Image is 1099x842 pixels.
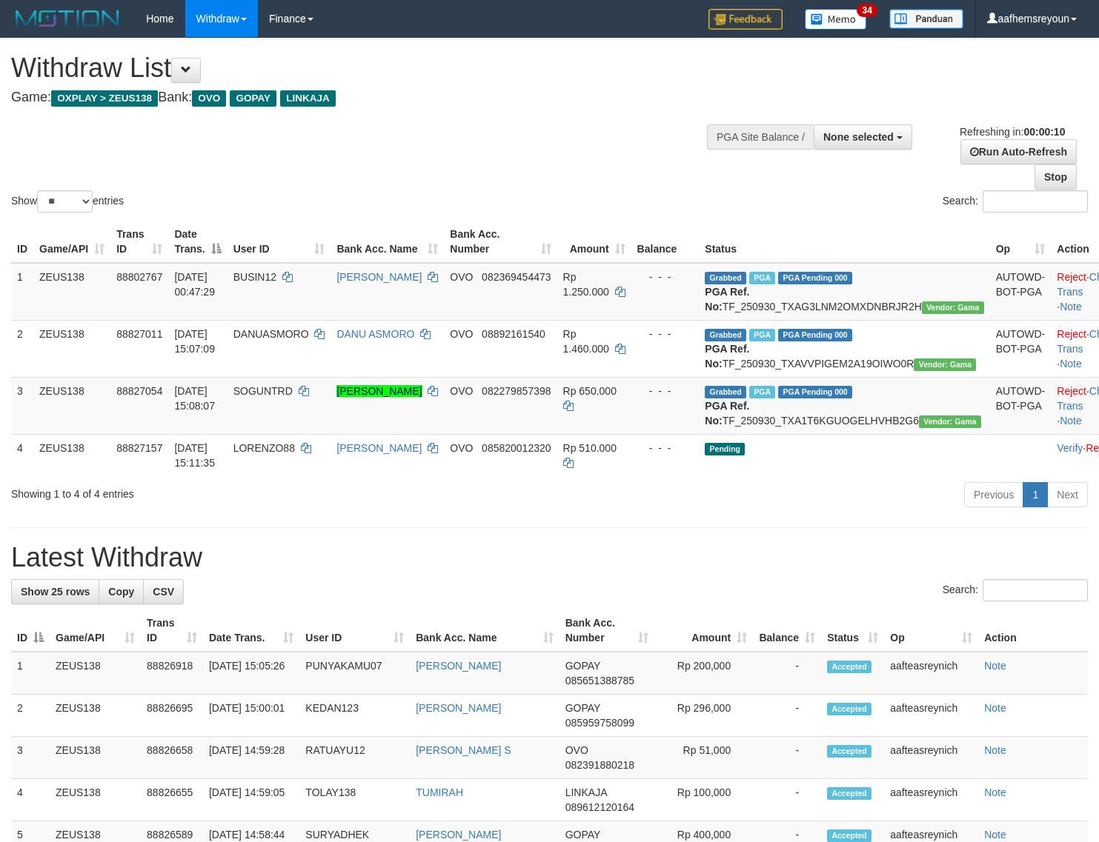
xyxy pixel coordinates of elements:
span: Grabbed [705,329,746,341]
a: 1 [1023,482,1048,507]
span: [DATE] 00:47:29 [174,271,215,298]
span: 34 [857,4,877,17]
th: Action [978,609,1088,652]
td: ZEUS138 [33,434,110,476]
th: Amount: activate to sort column ascending [654,609,753,652]
span: OVO [450,442,473,454]
b: PGA Ref. No: [705,343,749,370]
th: Date Trans.: activate to sort column ascending [203,609,299,652]
td: Rp 100,000 [654,779,753,821]
h4: Game: Bank: [11,90,718,105]
a: Note [1060,301,1082,313]
span: Pending [705,443,745,455]
span: BUSIN12 [233,271,276,283]
th: Bank Acc. Number: activate to sort column ascending [444,221,557,263]
span: Copy 085959758099 to clipboard [565,717,634,729]
a: Reject [1057,385,1086,397]
span: Copy 085820012320 to clipboard [482,442,551,454]
span: 88827054 [116,385,162,397]
span: PGA Pending [778,386,852,398]
span: Accepted [827,661,871,673]
div: PGA Site Balance / [707,124,814,150]
div: - - - [637,327,694,341]
td: 88826655 [141,779,203,821]
span: Marked by aafnoeunsreypich [749,386,775,398]
span: OVO [565,744,588,756]
span: Refreshing in: [960,126,1065,138]
span: LINKAJA [280,90,336,107]
span: Rp 510.000 [563,442,617,454]
td: [DATE] 15:00:01 [203,695,299,737]
th: Balance [631,221,700,263]
input: Search: [983,579,1088,601]
a: TUMIRAH [416,786,463,798]
span: Accepted [827,745,871,758]
td: aafteasreynich [884,779,978,821]
td: TOLAY138 [299,779,410,821]
td: 4 [11,779,50,821]
div: - - - [637,384,694,398]
a: [PERSON_NAME] [416,829,501,841]
td: ZEUS138 [33,377,110,434]
td: aafteasreynich [884,652,978,695]
span: Marked by aafnoeunsreypich [749,329,775,341]
a: [PERSON_NAME] S [416,744,511,756]
span: Accepted [827,829,871,842]
img: MOTION_logo.png [11,7,124,30]
span: OVO [450,271,473,283]
b: PGA Ref. No: [705,400,749,427]
th: Op: activate to sort column ascending [990,221,1052,263]
td: 88826658 [141,737,203,779]
a: [PERSON_NAME] [336,442,422,454]
td: 4 [11,434,33,476]
td: Rp 296,000 [654,695,753,737]
td: RATUAYU12 [299,737,410,779]
td: - [753,779,821,821]
span: Accepted [827,787,871,800]
th: User ID: activate to sort column ascending [228,221,331,263]
span: GOPAY [565,702,600,714]
td: ZEUS138 [50,779,141,821]
td: AUTOWD-BOT-PGA [990,263,1052,321]
span: Accepted [827,703,871,715]
a: Run Auto-Refresh [960,139,1077,164]
b: PGA Ref. No: [705,286,749,313]
a: [PERSON_NAME] [416,660,501,672]
a: CSV [143,579,184,604]
span: None selected [823,131,894,143]
span: GOPAY [230,90,276,107]
td: 3 [11,737,50,779]
td: 1 [11,652,50,695]
a: Note [1060,358,1082,370]
td: - [753,737,821,779]
span: CSV [153,586,174,598]
span: Rp 650.000 [563,385,617,397]
td: [DATE] 14:59:28 [203,737,299,779]
span: Copy 089612120164 to clipboard [565,801,634,813]
td: - [753,652,821,695]
td: 88826918 [141,652,203,695]
th: ID: activate to sort column descending [11,609,50,652]
span: Grabbed [705,386,746,398]
span: Vendor URL: https://trx31.1velocity.biz [922,301,984,314]
a: Note [984,660,1006,672]
a: [PERSON_NAME] [336,271,422,283]
img: panduan.png [889,9,963,29]
a: Note [984,829,1006,841]
span: Rp 1.250.000 [563,271,609,298]
span: GOPAY [565,829,600,841]
td: TF_250930_TXAVVPIGEM2A19OIWO0R [699,320,989,377]
span: Marked by aafsreyleap [749,272,775,284]
a: [PERSON_NAME] [336,385,422,397]
td: ZEUS138 [33,263,110,321]
th: ID [11,221,33,263]
div: Showing 1 to 4 of 4 entries [11,481,447,501]
th: Trans ID: activate to sort column ascending [110,221,168,263]
th: Status [699,221,989,263]
label: Show entries [11,190,124,213]
input: Search: [983,190,1088,213]
span: Copy [108,586,134,598]
span: Copy 085651388785 to clipboard [565,675,634,686]
span: [DATE] 15:08:07 [174,385,215,412]
th: Trans ID: activate to sort column ascending [141,609,203,652]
